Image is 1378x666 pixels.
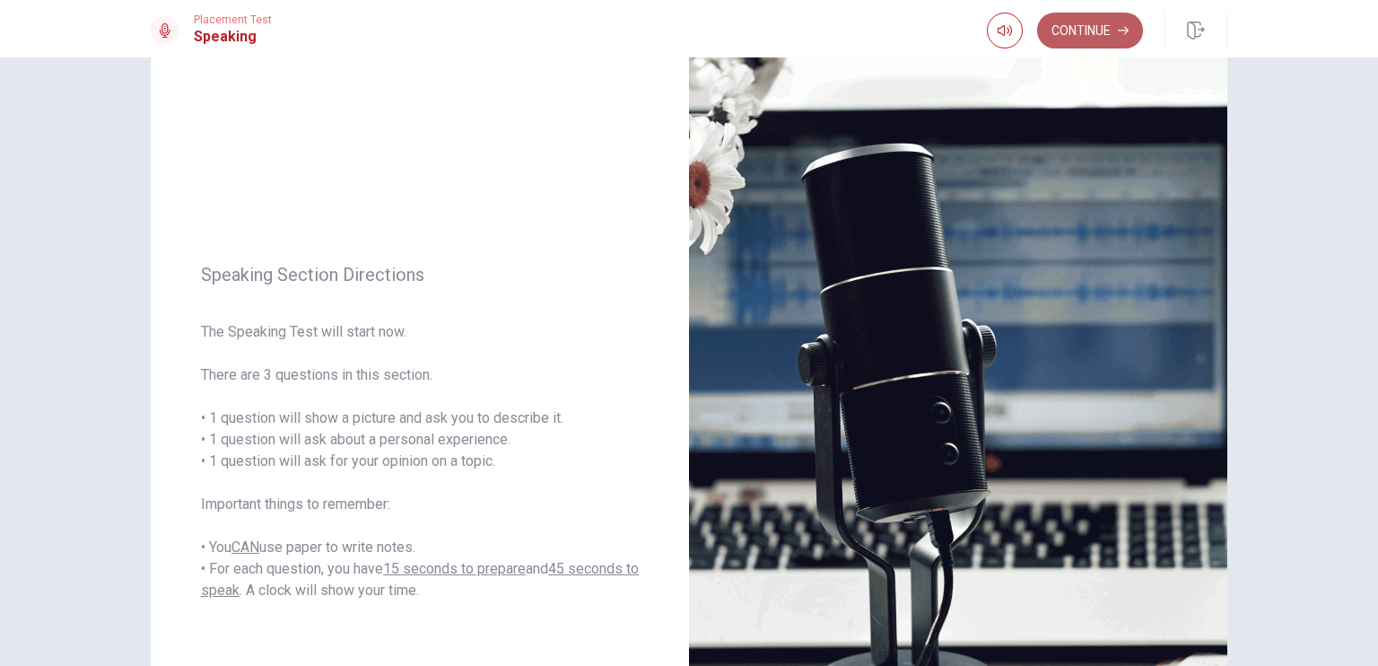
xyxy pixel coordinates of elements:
[231,539,259,556] u: CAN
[201,264,639,285] span: Speaking Section Directions
[1037,13,1143,48] button: Continue
[194,13,272,26] span: Placement Test
[194,26,272,48] h1: Speaking
[383,560,526,577] u: 15 seconds to prepare
[201,321,639,601] span: The Speaking Test will start now. There are 3 questions in this section. • 1 question will show a...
